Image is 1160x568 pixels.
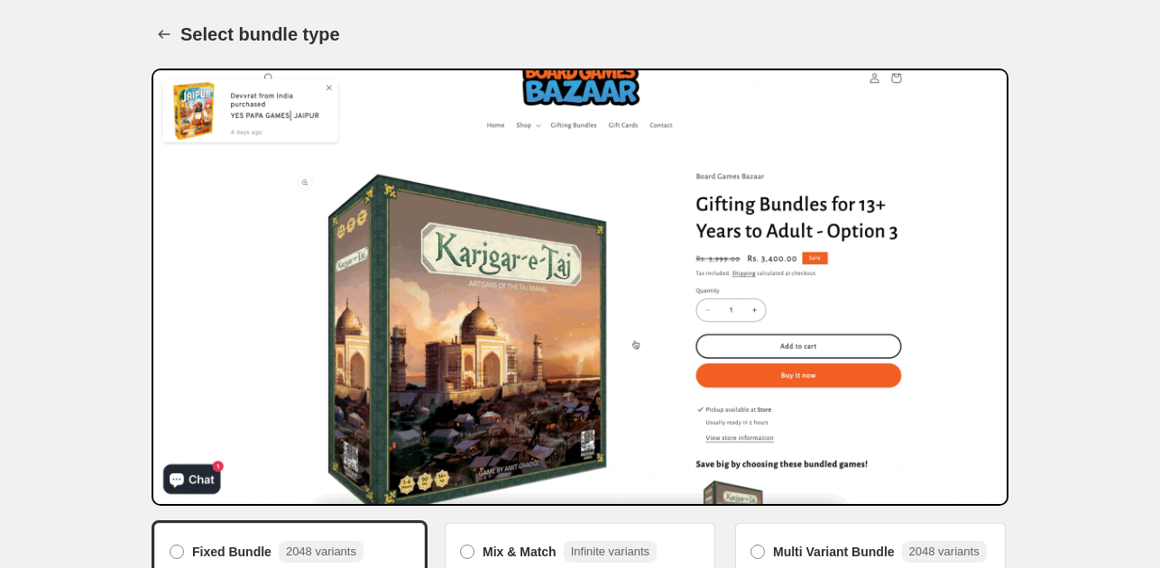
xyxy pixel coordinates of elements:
[773,543,895,561] span: Multi Variant Bundle
[483,543,557,561] span: Mix & Match
[152,69,1008,506] img: Bundle Preview
[152,22,177,47] button: Back
[180,23,340,45] h1: Select bundle type
[909,545,980,558] span: 2048 variants
[286,545,356,558] span: 2048 variants
[571,545,649,558] span: Infinite variants
[192,543,272,561] span: Fixed Bundle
